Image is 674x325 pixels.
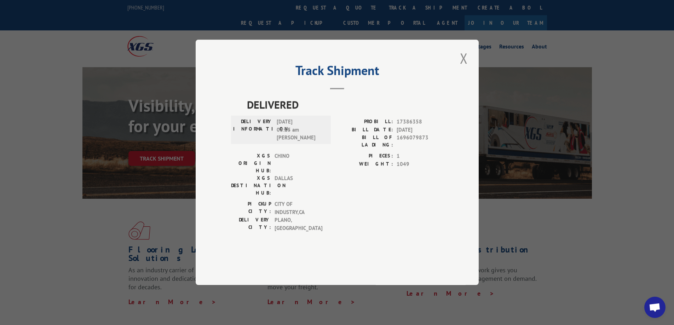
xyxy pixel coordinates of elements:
label: PROBILL: [337,118,393,126]
span: 1696079873 [397,134,443,149]
span: CITY OF INDUSTRY , CA [275,201,322,216]
label: BILL DATE: [337,126,393,134]
span: DELIVERED [247,97,443,113]
span: DALLAS [275,175,322,197]
h2: Track Shipment [231,65,443,79]
span: 1 [397,152,443,161]
label: PICKUP CITY: [231,201,271,216]
span: PLANO , [GEOGRAPHIC_DATA] [275,216,322,232]
label: WEIGHT: [337,160,393,168]
span: CHINO [275,152,322,175]
span: 17386358 [397,118,443,126]
label: DELIVERY INFORMATION: [233,118,273,142]
label: BILL OF LADING: [337,134,393,149]
button: Close modal [458,48,470,68]
span: [DATE] 08:15 am [PERSON_NAME] [277,118,324,142]
label: DELIVERY CITY: [231,216,271,232]
a: Open chat [644,297,666,318]
label: PIECES: [337,152,393,161]
span: 1049 [397,160,443,168]
span: [DATE] [397,126,443,134]
label: XGS ORIGIN HUB: [231,152,271,175]
label: XGS DESTINATION HUB: [231,175,271,197]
